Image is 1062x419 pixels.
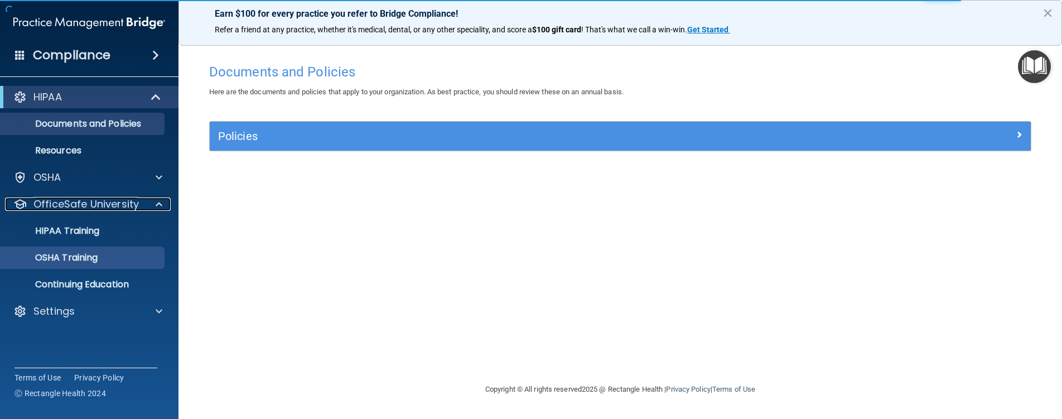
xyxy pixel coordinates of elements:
span: Ⓒ Rectangle Health 2024 [15,388,106,399]
button: Close [1042,4,1053,22]
h4: Compliance [33,47,110,63]
button: Open Resource Center [1018,50,1051,83]
p: HIPAA [33,90,62,104]
span: Here are the documents and policies that apply to your organization. As best practice, you should... [209,88,624,96]
p: Earn $100 for every practice you refer to Bridge Compliance! [215,8,1026,19]
a: HIPAA [13,90,162,104]
iframe: Drift Widget Chat Controller [869,340,1049,384]
a: OSHA [13,171,162,184]
p: OSHA Training [7,252,98,263]
strong: Get Started [687,25,728,34]
h4: Documents and Policies [209,65,1031,79]
p: Continuing Education [7,279,160,290]
span: ! That's what we call a win-win. [581,25,687,34]
div: Copyright © All rights reserved 2025 @ Rectangle Health | | [417,372,824,407]
a: Privacy Policy [74,372,124,383]
a: Settings [13,305,162,318]
a: Privacy Policy [666,385,710,393]
p: Documents and Policies [7,118,160,129]
a: Policies [218,127,1022,145]
a: Terms of Use [15,372,61,383]
p: OSHA [33,171,61,184]
a: Terms of Use [712,385,755,393]
p: HIPAA Training [7,225,99,237]
strong: $100 gift card [532,25,581,34]
a: OfficeSafe University [13,198,162,211]
h5: Policies [218,130,817,142]
p: Settings [33,305,75,318]
a: Get Started [687,25,730,34]
p: Resources [7,145,160,156]
span: Refer a friend at any practice, whether it's medical, dental, or any other speciality, and score a [215,25,532,34]
img: PMB logo [13,12,165,34]
p: OfficeSafe University [33,198,139,211]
